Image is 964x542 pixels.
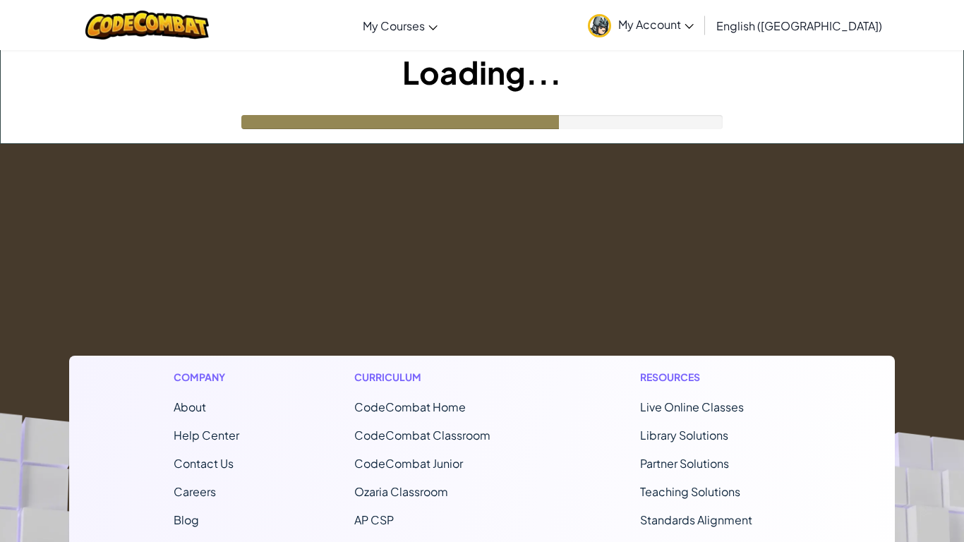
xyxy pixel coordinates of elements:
img: CodeCombat logo [85,11,209,40]
span: My Account [618,17,694,32]
a: AP CSP [354,512,394,527]
img: avatar [588,14,611,37]
span: My Courses [363,18,425,33]
a: English ([GEOGRAPHIC_DATA]) [709,6,889,44]
a: Ozaria Classroom [354,484,448,499]
a: Help Center [174,428,239,442]
a: My Courses [356,6,445,44]
a: About [174,399,206,414]
a: Careers [174,484,216,499]
h1: Curriculum [354,370,525,385]
span: Contact Us [174,456,234,471]
a: Blog [174,512,199,527]
a: Live Online Classes [640,399,744,414]
span: CodeCombat Home [354,399,466,414]
h1: Company [174,370,239,385]
a: CodeCombat Classroom [354,428,490,442]
a: CodeCombat Junior [354,456,463,471]
a: My Account [581,3,701,47]
span: English ([GEOGRAPHIC_DATA]) [716,18,882,33]
h1: Resources [640,370,790,385]
a: Standards Alignment [640,512,752,527]
a: Library Solutions [640,428,728,442]
a: Teaching Solutions [640,484,740,499]
a: Partner Solutions [640,456,729,471]
h1: Loading... [1,50,963,94]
